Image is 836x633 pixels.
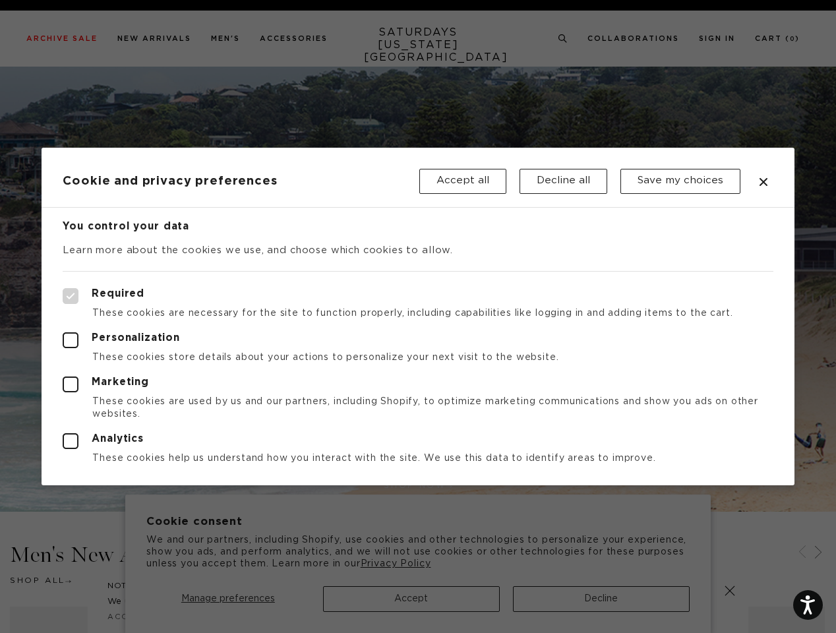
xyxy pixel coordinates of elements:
[63,396,773,419] p: These cookies are used by us and our partners, including Shopify, to optimize marketing communica...
[63,307,773,319] p: These cookies are necessary for the site to function properly, including capabilities like loggin...
[63,288,773,304] label: Required
[63,243,773,258] p: Learn more about the cookies we use, and choose which cookies to allow.
[63,332,773,348] label: Personalization
[63,351,773,363] p: These cookies store details about your actions to personalize your next visit to the website.
[756,174,771,190] button: Close dialog
[63,222,773,233] h3: You control your data
[520,169,607,194] button: Decline all
[63,452,773,464] p: These cookies help us understand how you interact with the site. We use this data to identify are...
[63,377,773,392] label: Marketing
[63,174,419,189] h2: Cookie and privacy preferences
[620,169,740,194] button: Save my choices
[63,433,773,449] label: Analytics
[419,169,506,194] button: Accept all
